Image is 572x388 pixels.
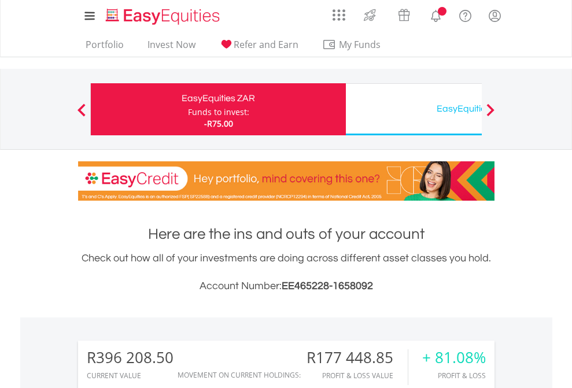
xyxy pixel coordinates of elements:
[480,3,510,28] a: My Profile
[333,9,345,21] img: grid-menu-icon.svg
[204,118,233,129] span: -R75.00
[422,349,486,366] div: + 81.08%
[178,371,301,379] div: Movement on Current Holdings:
[322,37,398,52] span: My Funds
[70,109,93,121] button: Previous
[421,3,451,26] a: Notifications
[215,39,303,57] a: Refer and Earn
[307,372,408,379] div: Profit & Loss Value
[282,280,373,291] span: EE465228-1658092
[78,161,494,201] img: EasyCredit Promotion Banner
[98,90,339,106] div: EasyEquities ZAR
[143,39,200,57] a: Invest Now
[422,372,486,379] div: Profit & Loss
[394,6,414,24] img: vouchers-v2.svg
[87,372,174,379] div: CURRENT VALUE
[387,3,421,24] a: Vouchers
[104,7,224,26] img: EasyEquities_Logo.png
[81,39,128,57] a: Portfolio
[451,3,480,26] a: FAQ's and Support
[78,250,494,294] div: Check out how all of your investments are doing across different asset classes you hold.
[360,6,379,24] img: thrive-v2.svg
[479,109,502,121] button: Next
[234,38,298,51] span: Refer and Earn
[101,3,224,26] a: Home page
[87,349,174,366] div: R396 208.50
[188,106,249,118] div: Funds to invest:
[78,224,494,245] h1: Here are the ins and outs of your account
[307,349,408,366] div: R177 448.85
[78,278,494,294] h3: Account Number:
[325,3,353,21] a: AppsGrid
